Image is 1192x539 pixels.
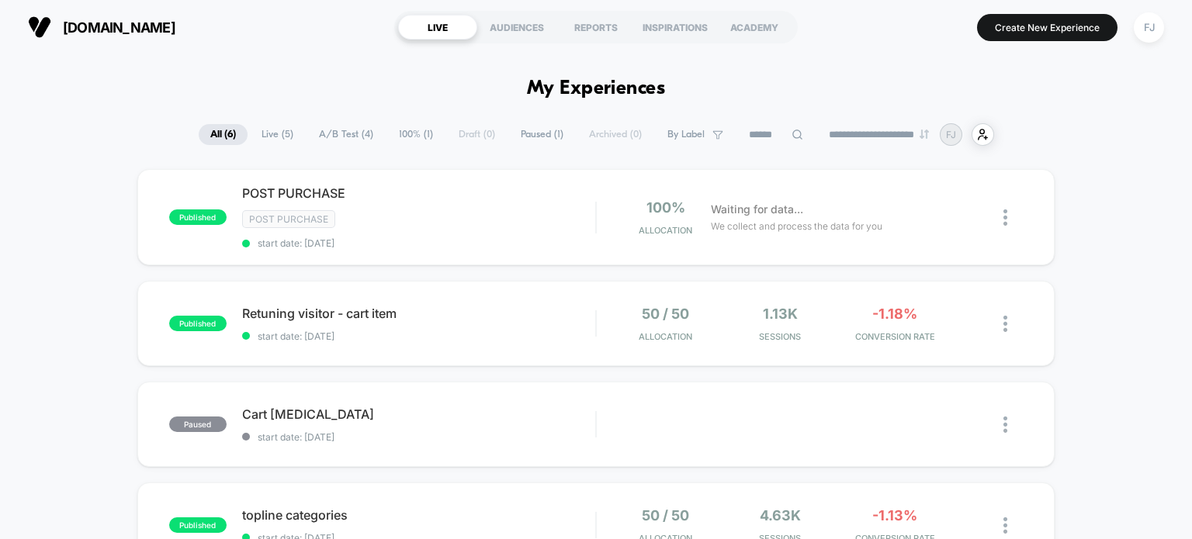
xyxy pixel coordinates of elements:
[23,15,180,40] button: [DOMAIN_NAME]
[636,15,715,40] div: INSPIRATIONS
[667,129,705,140] span: By Label
[169,316,227,331] span: published
[527,78,666,100] h1: My Experiences
[646,199,685,216] span: 100%
[63,19,175,36] span: [DOMAIN_NAME]
[199,124,248,145] span: All ( 6 )
[642,306,689,322] span: 50 / 50
[642,507,689,523] span: 50 / 50
[1003,416,1007,433] img: close
[242,406,596,422] span: Cart [MEDICAL_DATA]
[242,431,596,443] span: start date: [DATE]
[639,225,692,236] span: Allocation
[872,507,917,523] span: -1.13%
[242,306,596,321] span: Retuning visitor - cart item
[556,15,636,40] div: REPORTS
[169,517,227,533] span: published
[639,331,692,342] span: Allocation
[242,330,596,342] span: start date: [DATE]
[28,16,51,39] img: Visually logo
[242,237,596,249] span: start date: [DATE]
[763,306,798,322] span: 1.13k
[1129,12,1169,43] button: FJ
[760,507,801,523] span: 4.63k
[242,185,596,201] span: POST PURCHASE
[1134,12,1164,43] div: FJ
[1003,316,1007,332] img: close
[1003,209,1007,226] img: close
[711,201,803,218] span: Waiting for data...
[169,416,227,432] span: paused
[1003,517,1007,534] img: close
[715,15,794,40] div: ACADEMY
[387,124,445,145] span: 100% ( 1 )
[477,15,556,40] div: AUDIENCES
[726,331,833,342] span: Sessions
[398,15,477,40] div: LIVE
[977,14,1117,41] button: Create New Experience
[242,210,335,228] span: Post Purchase
[920,130,929,139] img: end
[711,219,882,233] span: We collect and process the data for you
[946,129,956,140] p: FJ
[509,124,575,145] span: Paused ( 1 )
[169,209,227,225] span: published
[250,124,305,145] span: Live ( 5 )
[872,306,917,322] span: -1.18%
[307,124,385,145] span: A/B Test ( 4 )
[242,507,596,523] span: topline categories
